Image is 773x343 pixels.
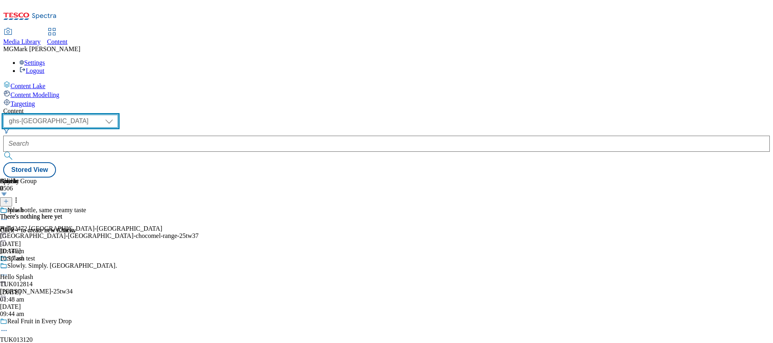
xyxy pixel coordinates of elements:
span: Mark [PERSON_NAME] [14,45,81,52]
span: Content [47,38,68,45]
input: Search [3,136,770,152]
span: Content Lake [10,83,45,89]
div: Content [3,107,770,115]
a: Content [47,29,68,45]
span: Media Library [3,38,41,45]
span: MG [3,45,14,52]
a: Settings [19,59,45,66]
div: New bottle, same creamy taste [7,207,86,214]
span: Targeting [10,100,35,107]
svg: Search Filters [3,128,10,134]
a: Targeting [3,99,770,107]
div: Real Fruit in Every Drop [7,318,72,325]
div: Slowly. Simply. [GEOGRAPHIC_DATA]. [7,262,117,269]
a: Media Library [3,29,41,45]
button: Stored View [3,162,56,178]
a: Content Modelling [3,90,770,99]
a: Content Lake [3,81,770,90]
a: Logout [19,67,44,74]
span: Content Modelling [10,91,59,98]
